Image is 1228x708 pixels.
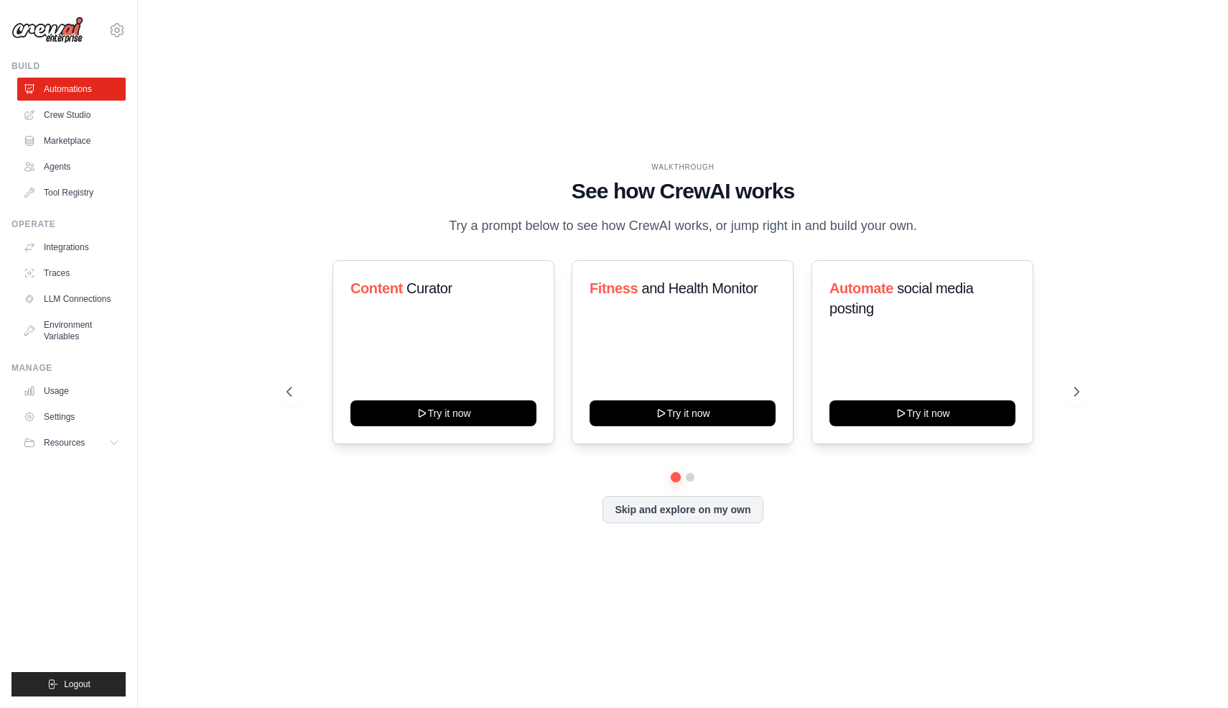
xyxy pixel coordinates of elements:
[829,400,1015,426] button: Try it now
[442,216,924,236] p: Try a prompt below to see how CrewAI works, or jump right in and build your own.
[287,162,1079,173] div: WALKTHROUGH
[829,280,893,296] span: Automate
[17,313,126,348] a: Environment Variables
[17,262,126,285] a: Traces
[590,400,776,426] button: Try it now
[287,178,1079,204] h1: See how CrewAI works
[350,280,403,296] span: Content
[590,280,638,296] span: Fitness
[17,405,126,428] a: Settings
[350,400,536,426] button: Try it now
[17,104,126,127] a: Crew Studio
[17,181,126,204] a: Tool Registry
[64,679,90,690] span: Logout
[17,129,126,152] a: Marketplace
[642,280,758,296] span: and Health Monitor
[17,236,126,259] a: Integrations
[17,78,126,101] a: Automations
[11,362,126,374] div: Manage
[11,17,83,44] img: Logo
[603,496,763,523] button: Skip and explore on my own
[829,280,974,316] span: social media posting
[17,155,126,178] a: Agents
[17,288,126,311] a: LLM Connections
[11,60,126,72] div: Build
[44,437,85,449] span: Resources
[406,280,452,296] span: Curator
[11,672,126,696] button: Logout
[17,380,126,403] a: Usage
[17,431,126,454] button: Resources
[11,219,126,230] div: Operate
[1156,639,1228,708] iframe: Chat Widget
